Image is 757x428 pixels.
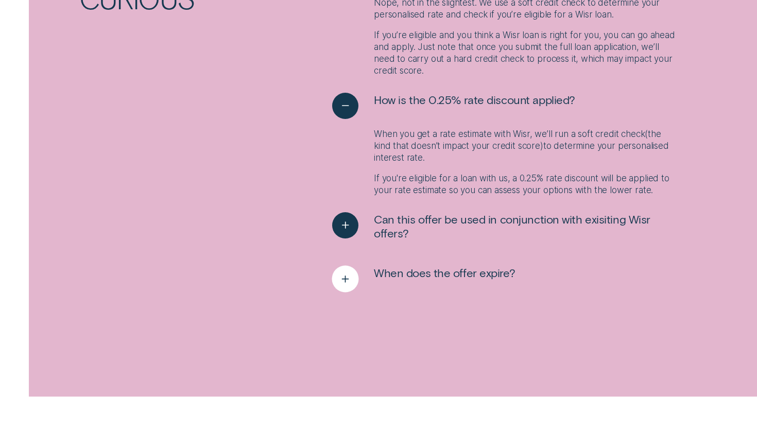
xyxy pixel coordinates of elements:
span: ) [540,141,543,151]
p: If you're eligible for a loan with us, a 0.25% rate discount will be applied to your rate estimat... [374,173,678,196]
p: If you’re eligible and you think a Wisr loan is right for you, you can go ahead and apply. Just n... [374,29,678,77]
span: ( [645,129,648,139]
span: How is the 0.25% rate discount applied? [374,93,575,107]
p: When you get a rate estimate with Wisr, we’ll run a soft credit check the kind that doesn’t impac... [374,128,678,164]
button: See more [332,266,515,292]
button: See less [332,93,575,119]
span: When does the offer expire? [374,266,515,280]
span: Can this offer be used in conjunction with exisiting Wisr offers? [374,212,678,241]
button: See more [332,212,677,241]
